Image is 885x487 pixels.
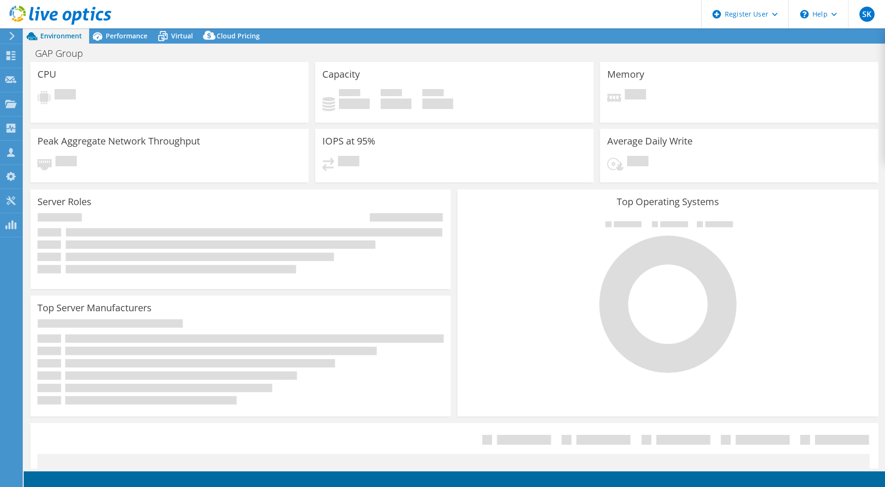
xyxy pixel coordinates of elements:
span: Environment [40,31,82,40]
h4: 0 GiB [381,99,411,109]
h3: Peak Aggregate Network Throughput [37,136,200,146]
h1: GAP Group [31,48,98,59]
span: Pending [627,156,648,169]
span: Free [381,89,402,99]
span: Performance [106,31,147,40]
h3: Memory [607,69,644,80]
span: Pending [625,89,646,102]
span: Pending [338,156,359,169]
span: Used [339,89,360,99]
h4: 0 GiB [422,99,453,109]
span: Virtual [171,31,193,40]
h3: Top Server Manufacturers [37,303,152,313]
span: SK [859,7,875,22]
h4: 0 GiB [339,99,370,109]
span: Pending [55,89,76,102]
span: Total [422,89,444,99]
h3: Top Operating Systems [465,197,871,207]
span: Cloud Pricing [217,31,260,40]
span: Pending [55,156,77,169]
h3: IOPS at 95% [322,136,375,146]
h3: Server Roles [37,197,91,207]
svg: \n [800,10,809,18]
h3: CPU [37,69,56,80]
h3: Average Daily Write [607,136,693,146]
h3: Capacity [322,69,360,80]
